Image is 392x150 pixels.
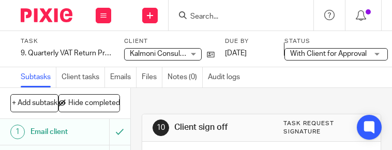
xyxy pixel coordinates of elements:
[58,94,119,112] button: Hide completed
[283,119,370,136] div: Task request signature
[10,125,25,139] div: 1
[68,99,120,108] span: Hide completed
[290,50,367,57] span: With Client for Approval
[142,67,162,87] a: Files
[168,67,203,87] a: Notes (0)
[31,124,76,140] h1: Email client
[62,67,105,87] a: Client tasks
[174,122,283,133] h1: Client sign off
[284,37,388,46] label: Status
[21,37,111,46] label: Task
[189,12,282,22] input: Search
[21,48,111,58] div: 9. Quarterly VAT Return Process
[225,50,247,57] span: [DATE]
[208,67,245,87] a: Audit logs
[21,8,72,22] img: Pixie
[130,50,218,57] span: Kalmoni Consulting Limited
[153,119,169,136] div: 10
[225,37,272,46] label: Due by
[110,67,137,87] a: Emails
[21,67,56,87] a: Subtasks
[10,94,58,112] button: + Add subtask
[124,37,215,46] label: Client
